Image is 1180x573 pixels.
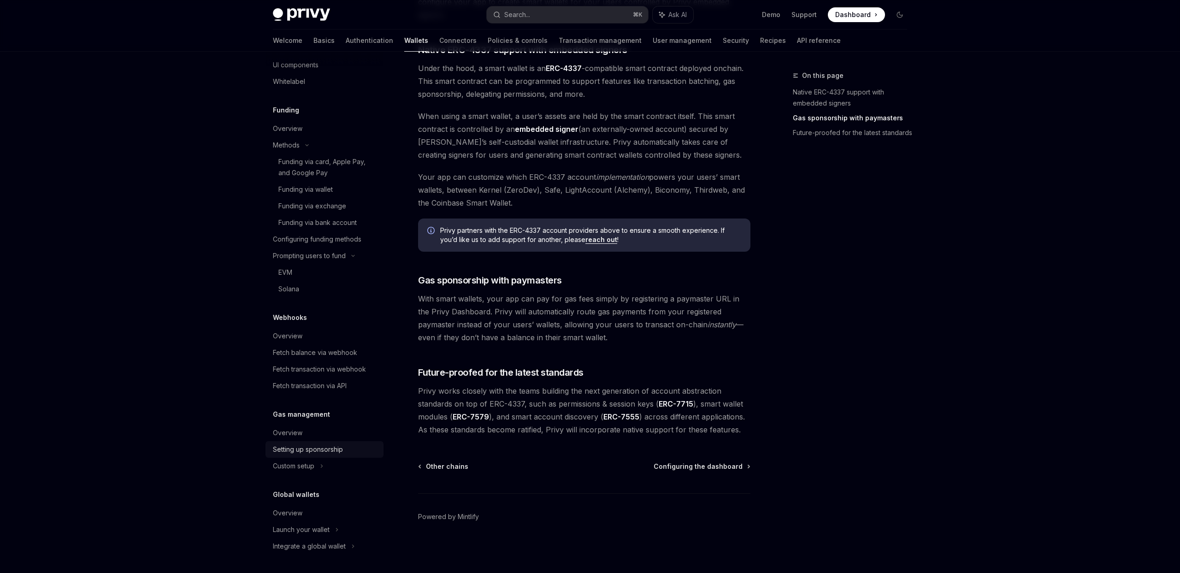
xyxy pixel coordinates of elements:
img: dark logo [273,8,330,21]
h5: Webhooks [273,312,307,323]
div: EVM [278,267,292,278]
strong: embedded signer [515,124,578,134]
a: Configuring the dashboard [654,462,749,471]
div: Fetch transaction via webhook [273,364,366,375]
button: Toggle dark mode [892,7,907,22]
em: instantly [708,320,736,329]
a: Solana [265,281,383,297]
span: Privy partners with the ERC-4337 account providers above to ensure a smooth experience. If you’d ... [440,226,741,244]
div: Overview [273,508,302,519]
a: Demo [762,10,780,19]
a: ERC-4337 [546,64,582,73]
a: Authentication [346,30,393,52]
a: ERC-7555 [603,412,639,422]
div: Setting up sponsorship [273,444,343,455]
div: Overview [273,331,302,342]
a: Funding via bank account [265,214,383,231]
span: Your app can customize which ERC-4337 account powers your users’ smart wallets, between Kernel (Z... [418,171,750,209]
a: Connectors [439,30,477,52]
a: Overview [265,425,383,441]
a: Whitelabel [265,73,383,90]
div: Prompting users to fund [273,250,346,261]
button: Ask AI [653,6,693,23]
div: Integrate a global wallet [273,541,346,552]
div: Funding via bank account [278,217,357,228]
a: Funding via wallet [265,181,383,198]
svg: Info [427,227,437,236]
div: Configuring funding methods [273,234,361,245]
a: Wallets [404,30,428,52]
a: Fetch transaction via API [265,378,383,394]
div: Overview [273,427,302,438]
a: Fetch transaction via webhook [265,361,383,378]
em: implementation [596,172,649,182]
span: When using a smart wallet, a user’s assets are held by the smart contract itself. This smart cont... [418,110,750,161]
a: Fetch balance via webhook [265,344,383,361]
div: Funding via exchange [278,201,346,212]
h5: Gas management [273,409,330,420]
div: Launch your wallet [273,524,330,535]
a: Welcome [273,30,302,52]
div: Fetch transaction via API [273,380,347,391]
div: Whitelabel [273,76,305,87]
span: Under the hood, a smart wallet is an -compatible smart contract deployed onchain. This smart cont... [418,62,750,100]
a: Native ERC-4337 support with embedded signers [793,85,914,111]
a: Transaction management [559,30,642,52]
div: Fetch balance via webhook [273,347,357,358]
h5: Funding [273,105,299,116]
span: ⌘ K [633,11,643,18]
span: Configuring the dashboard [654,462,743,471]
a: Funding via card, Apple Pay, and Google Pay [265,154,383,181]
div: Funding via card, Apple Pay, and Google Pay [278,156,378,178]
a: ERC-7579 [453,412,489,422]
button: Search...⌘K [487,6,648,23]
a: Security [723,30,749,52]
span: On this page [802,70,844,81]
a: Policies & controls [488,30,548,52]
a: Powered by Mintlify [418,512,479,521]
a: reach out [585,236,617,244]
div: Funding via wallet [278,184,333,195]
a: Basics [313,30,335,52]
a: EVM [265,264,383,281]
span: Gas sponsorship with paymasters [418,274,562,287]
a: Dashboard [828,7,885,22]
span: Privy works closely with the teams building the next generation of account abstraction standards ... [418,384,750,436]
div: Methods [273,140,300,151]
a: API reference [797,30,841,52]
a: ERC-7715 [659,399,693,409]
a: Recipes [760,30,786,52]
a: Future-proofed for the latest standards [793,125,914,140]
div: Search... [504,9,530,20]
a: Gas sponsorship with paymasters [793,111,914,125]
div: Custom setup [273,461,314,472]
span: Future-proofed for the latest standards [418,366,584,379]
div: Solana [278,284,299,295]
h5: Global wallets [273,489,319,500]
a: Support [791,10,817,19]
a: User management [653,30,712,52]
a: Funding via exchange [265,198,383,214]
a: Other chains [419,462,468,471]
a: Overview [265,505,383,521]
span: Dashboard [835,10,871,19]
a: Setting up sponsorship [265,441,383,458]
a: Overview [265,328,383,344]
span: Ask AI [668,10,687,19]
span: With smart wallets, your app can pay for gas fees simply by registering a paymaster URL in the Pr... [418,292,750,344]
a: Overview [265,120,383,137]
span: Other chains [426,462,468,471]
a: Configuring funding methods [265,231,383,248]
div: Overview [273,123,302,134]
